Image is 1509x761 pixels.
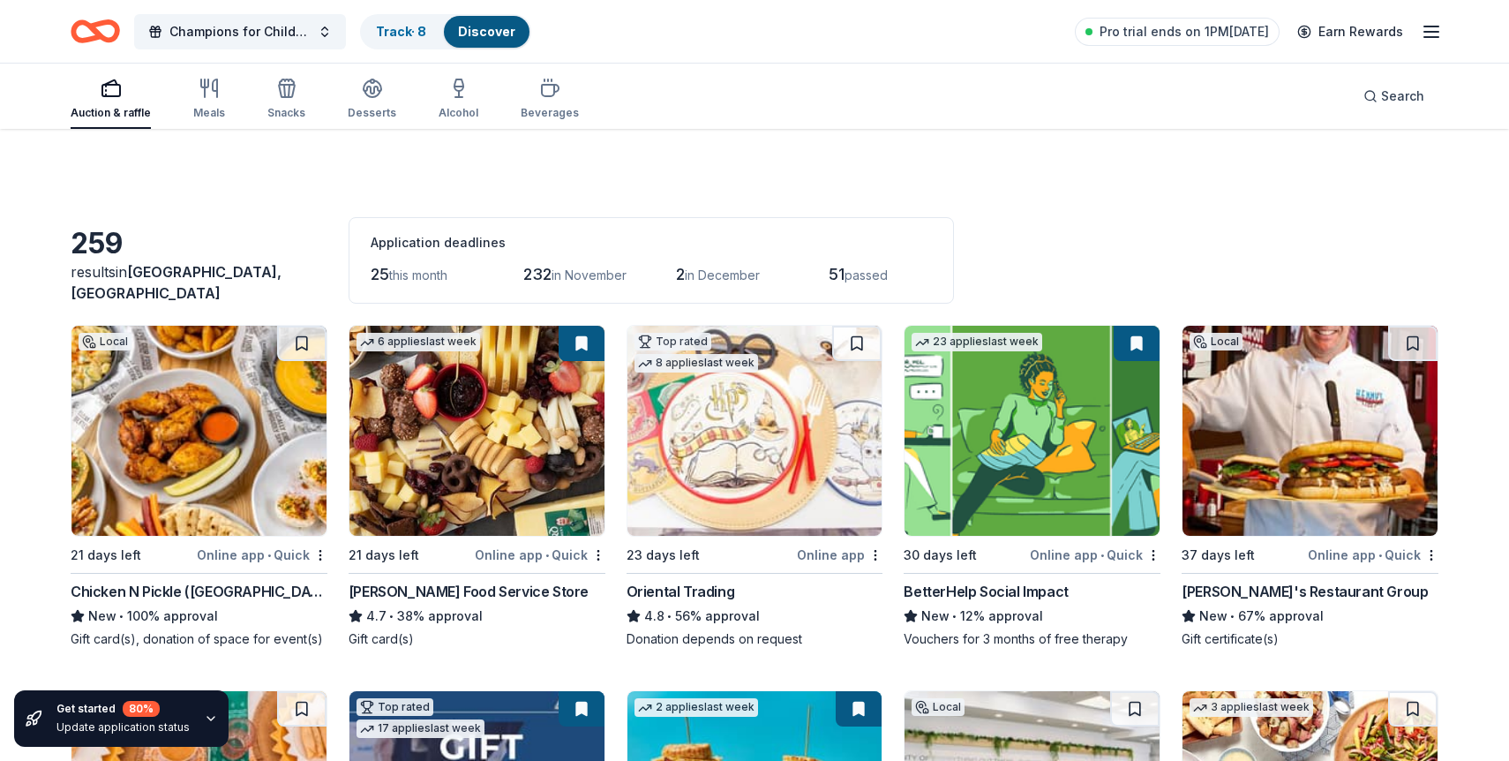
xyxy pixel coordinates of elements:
[1182,545,1255,566] div: 37 days left
[797,544,882,566] div: Online app
[953,609,957,623] span: •
[376,24,426,39] a: Track· 8
[904,606,1160,627] div: 12% approval
[56,720,190,735] div: Update application status
[371,265,389,283] span: 25
[634,333,711,350] div: Top rated
[475,544,605,566] div: Online app Quick
[627,630,883,648] div: Donation depends on request
[523,265,552,283] span: 232
[627,325,883,648] a: Image for Oriental TradingTop rated8 applieslast week23 days leftOnline appOriental Trading4.8•56...
[1190,333,1242,350] div: Local
[267,106,305,120] div: Snacks
[904,325,1160,648] a: Image for BetterHelp Social Impact23 applieslast week30 days leftOnline app•QuickBetterHelp Socia...
[71,106,151,120] div: Auction & raffle
[349,630,605,648] div: Gift card(s)
[71,581,327,602] div: Chicken N Pickle ([GEOGRAPHIC_DATA])
[348,106,396,120] div: Desserts
[1030,544,1160,566] div: Online app Quick
[1308,544,1438,566] div: Online app Quick
[829,265,845,283] span: 51
[912,333,1042,351] div: 23 applies last week
[357,720,484,738] div: 17 applies last week
[349,326,604,536] img: Image for Gordon Food Service Store
[79,333,131,350] div: Local
[905,326,1160,536] img: Image for BetterHelp Social Impact
[627,581,735,602] div: Oriental Trading
[197,544,327,566] div: Online app Quick
[349,545,419,566] div: 21 days left
[71,606,327,627] div: 100% approval
[1349,79,1438,114] button: Search
[627,326,882,536] img: Image for Oriental Trading
[912,698,965,716] div: Local
[904,545,977,566] div: 30 days left
[1182,630,1438,648] div: Gift certificate(s)
[349,606,605,627] div: 38% approval
[634,354,758,373] div: 8 applies last week
[71,226,327,261] div: 259
[667,609,672,623] span: •
[193,106,225,120] div: Meals
[349,325,605,648] a: Image for Gordon Food Service Store6 applieslast week21 days leftOnline app•Quick[PERSON_NAME] Fo...
[267,548,271,562] span: •
[71,325,327,648] a: Image for Chicken N Pickle (Grand Prairie)Local21 days leftOnline app•QuickChicken N Pickle ([GEO...
[71,261,327,304] div: results
[634,698,758,717] div: 2 applies last week
[119,609,124,623] span: •
[676,265,685,283] span: 2
[1199,606,1227,627] span: New
[71,545,141,566] div: 21 days left
[552,267,627,283] span: in November
[1182,606,1438,627] div: 67% approval
[845,267,888,283] span: passed
[1231,609,1235,623] span: •
[1190,698,1313,717] div: 3 applies last week
[56,701,190,717] div: Get started
[1287,16,1414,48] a: Earn Rewards
[193,71,225,129] button: Meals
[348,71,396,129] button: Desserts
[904,630,1160,648] div: Vouchers for 3 months of free therapy
[123,701,160,717] div: 80 %
[371,232,932,253] div: Application deadlines
[71,630,327,648] div: Gift card(s), donation of space for event(s)
[921,606,950,627] span: New
[1075,18,1280,46] a: Pro trial ends on 1PM[DATE]
[521,71,579,129] button: Beverages
[389,267,447,283] span: this month
[439,106,478,120] div: Alcohol
[627,606,883,627] div: 56% approval
[1100,548,1104,562] span: •
[1182,325,1438,648] a: Image for Kenny's Restaurant GroupLocal37 days leftOnline app•Quick[PERSON_NAME]'s Restaurant Gro...
[71,326,327,536] img: Image for Chicken N Pickle (Grand Prairie)
[134,14,346,49] button: Champions for Children
[71,11,120,52] a: Home
[1100,21,1269,42] span: Pro trial ends on 1PM[DATE]
[1378,548,1382,562] span: •
[88,606,116,627] span: New
[1182,326,1438,536] img: Image for Kenny's Restaurant Group
[71,263,282,302] span: in
[521,106,579,120] div: Beverages
[357,698,433,716] div: Top rated
[366,606,387,627] span: 4.7
[357,333,480,351] div: 6 applies last week
[360,14,531,49] button: Track· 8Discover
[1182,581,1428,602] div: [PERSON_NAME]'s Restaurant Group
[267,71,305,129] button: Snacks
[627,545,700,566] div: 23 days left
[1381,86,1424,107] span: Search
[458,24,515,39] a: Discover
[389,609,394,623] span: •
[71,71,151,129] button: Auction & raffle
[685,267,760,283] span: in December
[71,263,282,302] span: [GEOGRAPHIC_DATA], [GEOGRAPHIC_DATA]
[545,548,549,562] span: •
[439,71,478,129] button: Alcohol
[644,606,664,627] span: 4.8
[904,581,1068,602] div: BetterHelp Social Impact
[349,581,589,602] div: [PERSON_NAME] Food Service Store
[169,21,311,42] span: Champions for Children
